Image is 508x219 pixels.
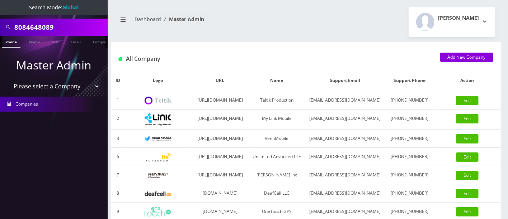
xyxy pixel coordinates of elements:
td: Teltik Production [249,91,305,109]
a: Phone [2,36,20,48]
td: [URL][DOMAIN_NAME] [192,166,249,184]
td: 7 [111,166,124,184]
a: Email [67,36,84,47]
th: Action [434,70,501,91]
th: ID [111,70,124,91]
td: [EMAIL_ADDRESS][DOMAIN_NAME] [305,109,385,130]
td: DeafCell LLC [249,184,305,203]
a: Edit [456,189,479,198]
li: Master Admin [161,15,204,23]
a: SIM [48,36,62,47]
td: [PHONE_NUMBER] [385,109,434,130]
input: Search All Companies [14,20,106,34]
span: Search Mode: [29,4,79,11]
td: 2 [111,109,124,130]
th: Support Phone [385,70,434,91]
img: DeafCell LLC [145,191,171,196]
td: [EMAIL_ADDRESS][DOMAIN_NAME] [305,184,385,203]
img: All Company [118,57,122,61]
nav: breadcrumb [117,12,301,32]
td: 6 [111,148,124,166]
td: 1 [111,91,124,109]
a: Edit [456,171,479,180]
td: [URL][DOMAIN_NAME] [192,130,249,148]
img: VennMobile [145,136,171,141]
img: Teltik Production [145,97,171,105]
img: Rexing Inc [145,172,171,179]
img: My Link Mobile [145,113,171,126]
a: Add New Company [440,53,493,62]
td: My Link Mobile [249,109,305,130]
td: 3 [111,130,124,148]
a: Edit [456,134,479,143]
td: [DOMAIN_NAME] [192,184,249,203]
h2: [PERSON_NAME] [438,15,479,21]
th: Support Email [305,70,385,91]
td: 8 [111,184,124,203]
th: URL [192,70,249,91]
td: [URL][DOMAIN_NAME] [192,109,249,130]
a: Edit [456,114,479,123]
th: Logo [124,70,192,91]
td: [EMAIL_ADDRESS][DOMAIN_NAME] [305,148,385,166]
td: [URL][DOMAIN_NAME] [192,91,249,109]
td: VennMobile [249,130,305,148]
td: [URL][DOMAIN_NAME] [192,148,249,166]
a: Edit [456,152,479,162]
img: Unlimited Advanced LTE [145,153,171,162]
td: [PHONE_NUMBER] [385,130,434,148]
td: Unlimited Advanced LTE [249,148,305,166]
td: [PHONE_NUMBER] [385,184,434,203]
td: [PERSON_NAME] Inc [249,166,305,184]
a: Dashboard [135,16,161,23]
a: Name [25,36,43,47]
a: Edit [456,207,479,216]
button: [PERSON_NAME] [409,7,495,37]
td: [PHONE_NUMBER] [385,148,434,166]
td: [EMAIL_ADDRESS][DOMAIN_NAME] [305,166,385,184]
a: Company [89,36,113,47]
h1: All Company [118,55,429,62]
td: [PHONE_NUMBER] [385,166,434,184]
td: [EMAIL_ADDRESS][DOMAIN_NAME] [305,130,385,148]
th: Name [249,70,305,91]
td: [EMAIL_ADDRESS][DOMAIN_NAME] [305,91,385,109]
span: Companies [16,101,38,107]
a: Edit [456,96,479,105]
td: [PHONE_NUMBER] [385,91,434,109]
strong: Global [62,4,79,11]
img: OneTouch GPS [145,207,171,216]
